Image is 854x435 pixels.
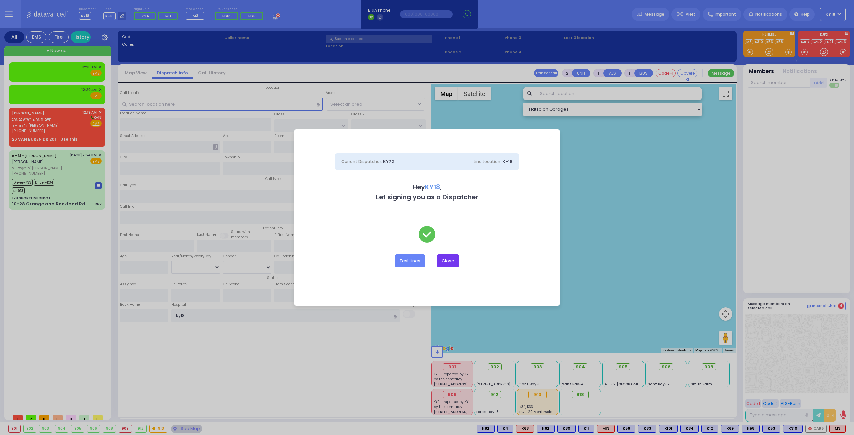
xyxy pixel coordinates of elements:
span: KY18 [425,183,440,192]
a: Close [549,136,553,139]
button: Close [437,254,459,267]
span: Current Dispatcher: [341,159,382,164]
span: KY72 [383,158,394,165]
button: Test Lines [395,254,425,267]
b: Let signing you as a Dispatcher [376,193,478,202]
img: check-green.svg [419,226,435,243]
span: K-18 [502,158,513,165]
b: Hey , [413,183,442,192]
span: Line Location: [474,159,501,164]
